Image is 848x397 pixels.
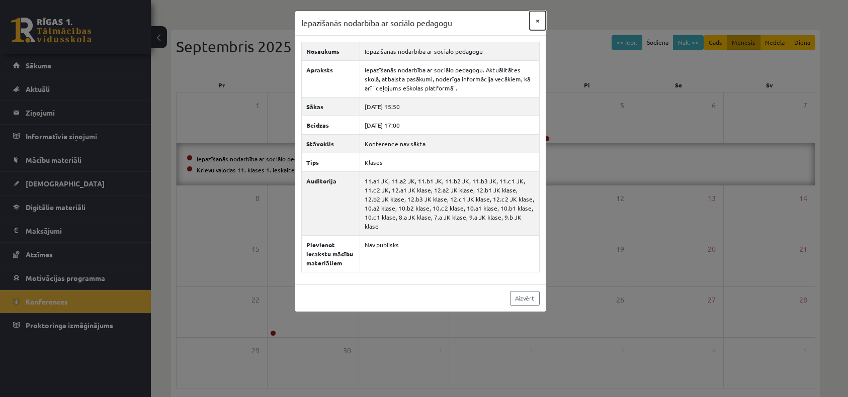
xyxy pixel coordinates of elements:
th: Stāvoklis [301,134,360,153]
th: Apraksts [301,60,360,97]
th: Beidzas [301,116,360,134]
td: Iepazīšanās nodarbība ar sociālo pedagogu [360,42,539,60]
td: 11.a1 JK, 11.a2 JK, 11.b1 JK, 11.b2 JK, 11.b3 JK, 11.c1 JK, 11.c2 JK, 12.a1 JK klase, 12.a2 JK kl... [360,171,539,235]
td: Nav publisks [360,235,539,272]
th: Sākas [301,97,360,116]
td: Iepazīšanās nodarbība ar sociālo pedagogu. Aktuālitātes skolā, atbalsta pasākumi, noderīga inform... [360,60,539,97]
th: Nosaukums [301,42,360,60]
h3: Iepazīšanās nodarbība ar sociālo pedagogu [301,17,452,29]
td: Konference nav sākta [360,134,539,153]
th: Pievienot ierakstu mācību materiāliem [301,235,360,272]
th: Auditorija [301,171,360,235]
th: Tips [301,153,360,171]
td: [DATE] 17:00 [360,116,539,134]
td: Klases [360,153,539,171]
button: × [530,11,546,30]
a: Aizvērt [510,291,540,306]
td: [DATE] 15:50 [360,97,539,116]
